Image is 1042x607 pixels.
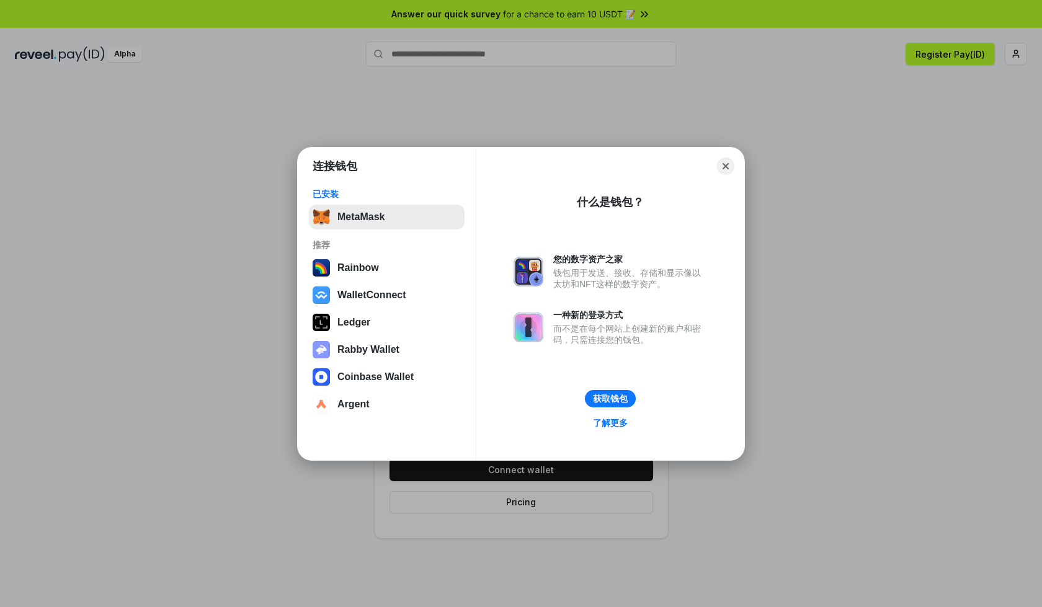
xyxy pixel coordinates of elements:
[309,337,465,362] button: Rabby Wallet
[309,365,465,389] button: Coinbase Wallet
[593,417,628,428] div: 了解更多
[337,211,385,223] div: MetaMask
[717,157,734,175] button: Close
[313,188,461,200] div: 已安装
[553,309,707,321] div: 一种新的登录方式
[309,392,465,417] button: Argent
[337,344,399,355] div: Rabby Wallet
[309,283,465,308] button: WalletConnect
[514,257,543,286] img: svg+xml,%3Csvg%20xmlns%3D%22http%3A%2F%2Fwww.w3.org%2F2000%2Fsvg%22%20fill%3D%22none%22%20viewBox...
[313,368,330,386] img: svg+xml,%3Csvg%20width%3D%2228%22%20height%3D%2228%22%20viewBox%3D%220%200%2028%2028%22%20fill%3D...
[585,390,636,407] button: 获取钱包
[337,317,370,328] div: Ledger
[313,286,330,304] img: svg+xml,%3Csvg%20width%3D%2228%22%20height%3D%2228%22%20viewBox%3D%220%200%2028%2028%22%20fill%3D...
[337,371,414,383] div: Coinbase Wallet
[514,312,543,342] img: svg+xml,%3Csvg%20xmlns%3D%22http%3A%2F%2Fwww.w3.org%2F2000%2Fsvg%22%20fill%3D%22none%22%20viewBox...
[309,310,465,335] button: Ledger
[553,267,707,290] div: 钱包用于发送、接收、存储和显示像以太坊和NFT这样的数字资产。
[337,290,406,301] div: WalletConnect
[593,393,628,404] div: 获取钱包
[313,208,330,226] img: svg+xml,%3Csvg%20fill%3D%22none%22%20height%3D%2233%22%20viewBox%3D%220%200%2035%2033%22%20width%...
[313,341,330,358] img: svg+xml,%3Csvg%20xmlns%3D%22http%3A%2F%2Fwww.w3.org%2F2000%2Fsvg%22%20fill%3D%22none%22%20viewBox...
[309,205,465,229] button: MetaMask
[586,415,635,431] a: 了解更多
[337,262,379,273] div: Rainbow
[313,259,330,277] img: svg+xml,%3Csvg%20width%3D%22120%22%20height%3D%22120%22%20viewBox%3D%220%200%20120%20120%22%20fil...
[313,396,330,413] img: svg+xml,%3Csvg%20width%3D%2228%22%20height%3D%2228%22%20viewBox%3D%220%200%2028%2028%22%20fill%3D...
[577,195,644,210] div: 什么是钱包？
[313,239,461,250] div: 推荐
[337,399,370,410] div: Argent
[313,159,357,174] h1: 连接钱包
[313,314,330,331] img: svg+xml,%3Csvg%20xmlns%3D%22http%3A%2F%2Fwww.w3.org%2F2000%2Fsvg%22%20width%3D%2228%22%20height%3...
[553,254,707,265] div: 您的数字资产之家
[309,255,465,280] button: Rainbow
[553,323,707,345] div: 而不是在每个网站上创建新的账户和密码，只需连接您的钱包。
